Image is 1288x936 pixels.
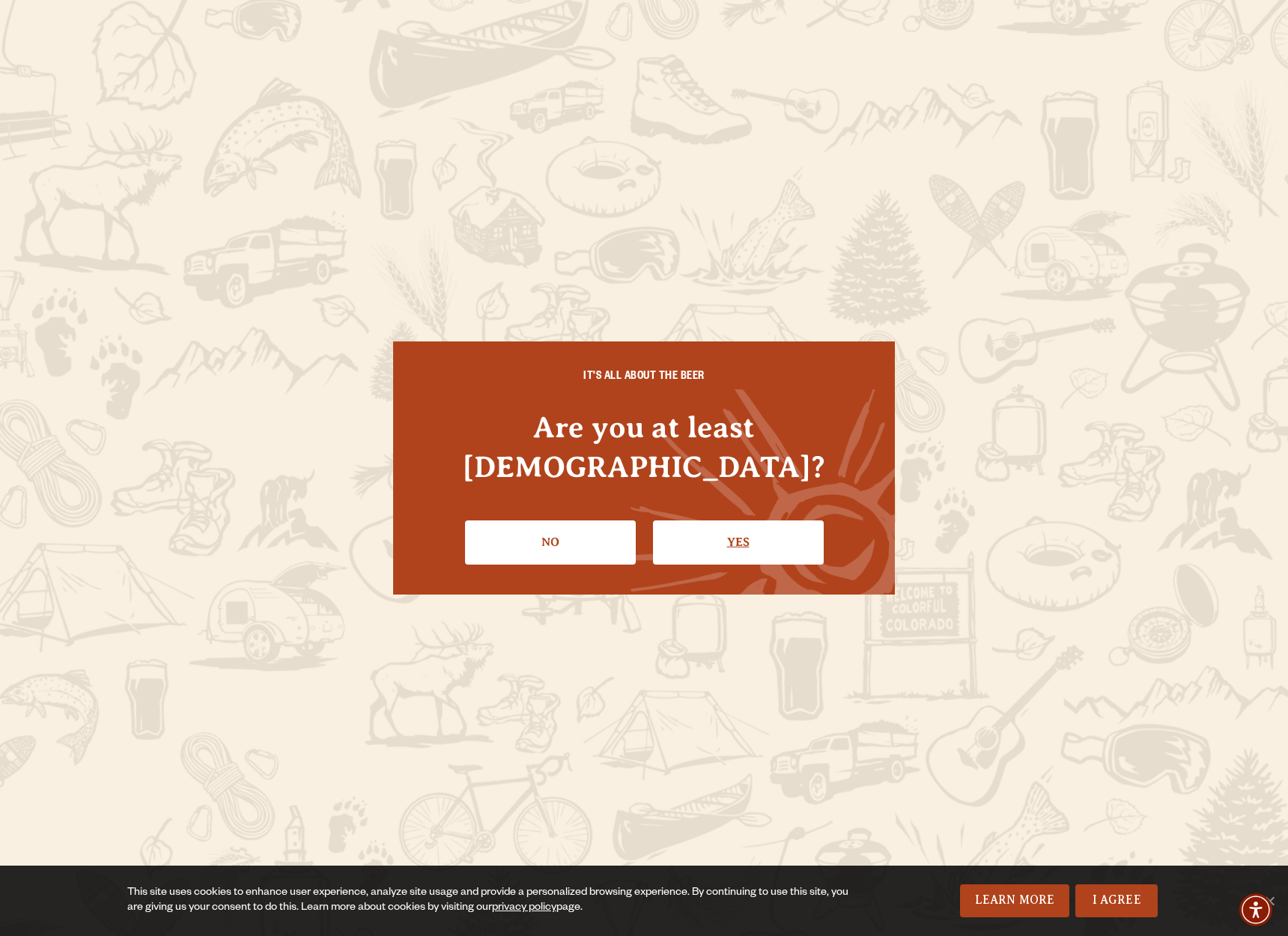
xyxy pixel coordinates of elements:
[465,520,636,564] a: No
[127,886,855,916] div: This site uses cookies to enhance user experience, analyze site usage and provide a personalized ...
[1239,893,1272,926] div: Accessibility Menu
[960,884,1070,917] a: Learn More
[423,407,865,487] h4: Are you at least [DEMOGRAPHIC_DATA]?
[492,902,556,914] a: privacy policy
[1075,884,1158,917] a: I Agree
[653,520,824,564] a: Confirm I'm 21 or older
[423,371,865,385] h6: IT'S ALL ABOUT THE BEER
